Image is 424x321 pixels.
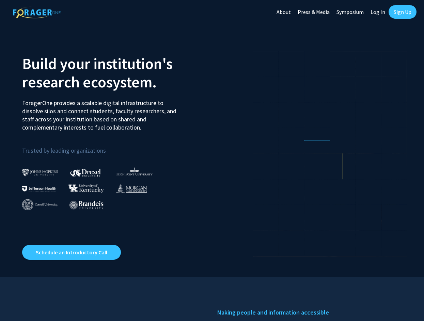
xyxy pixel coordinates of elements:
img: Thomas Jefferson University [22,186,56,192]
img: Drexel University [70,169,101,176]
img: Brandeis University [69,201,104,209]
img: University of Kentucky [68,184,104,193]
a: Sign Up [389,5,417,19]
h2: Build your institution's research ecosystem. [22,54,207,91]
h5: Making people and information accessible [217,307,411,318]
img: Johns Hopkins University [22,169,58,176]
img: Morgan State University [116,184,147,193]
p: Trusted by leading organizations [22,137,207,156]
img: ForagerOne Logo [13,6,61,18]
a: Opens in a new tab [22,245,121,260]
img: Cornell University [22,199,58,210]
img: High Point University [116,167,153,175]
p: ForagerOne provides a scalable digital infrastructure to dissolve silos and connect students, fac... [22,94,185,132]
